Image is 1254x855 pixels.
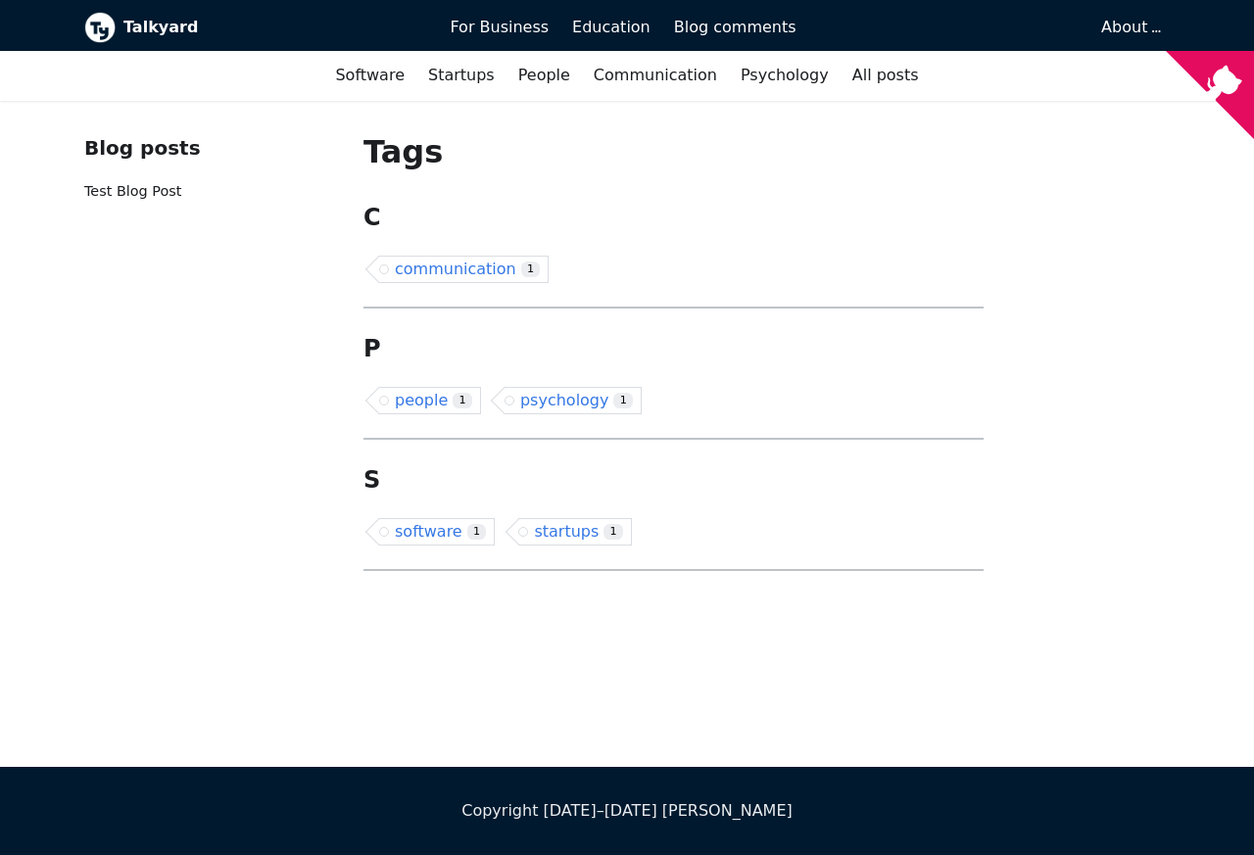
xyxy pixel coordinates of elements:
[662,11,808,44] a: Blog comments
[560,11,662,44] a: Education
[1101,18,1158,36] a: About
[84,132,332,219] nav: Blog recent posts navigation
[613,393,633,409] span: 1
[729,59,841,92] a: Psychology
[363,132,984,171] h1: Tags
[84,12,116,43] img: Talkyard logo
[521,261,541,278] span: 1
[572,18,651,36] span: Education
[438,11,560,44] a: For Business
[363,334,984,363] h2: P
[506,59,582,92] a: People
[674,18,796,36] span: Blog comments
[518,518,632,546] a: startups1
[323,59,416,92] a: Software
[416,59,506,92] a: Startups
[363,203,984,232] h2: C
[84,183,181,199] a: Test Blog Post
[363,465,984,495] h2: S
[467,524,487,541] span: 1
[379,518,495,546] a: software1
[84,12,422,43] a: Talkyard logoTalkyard
[84,132,332,165] div: Blog posts
[582,59,729,92] a: Communication
[603,524,623,541] span: 1
[379,256,549,283] a: communication1
[379,387,481,414] a: people1
[453,393,472,409] span: 1
[450,18,549,36] span: For Business
[123,15,422,40] b: Talkyard
[505,387,642,414] a: psychology1
[841,59,931,92] a: All posts
[84,798,1170,824] div: Copyright [DATE]–[DATE] [PERSON_NAME]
